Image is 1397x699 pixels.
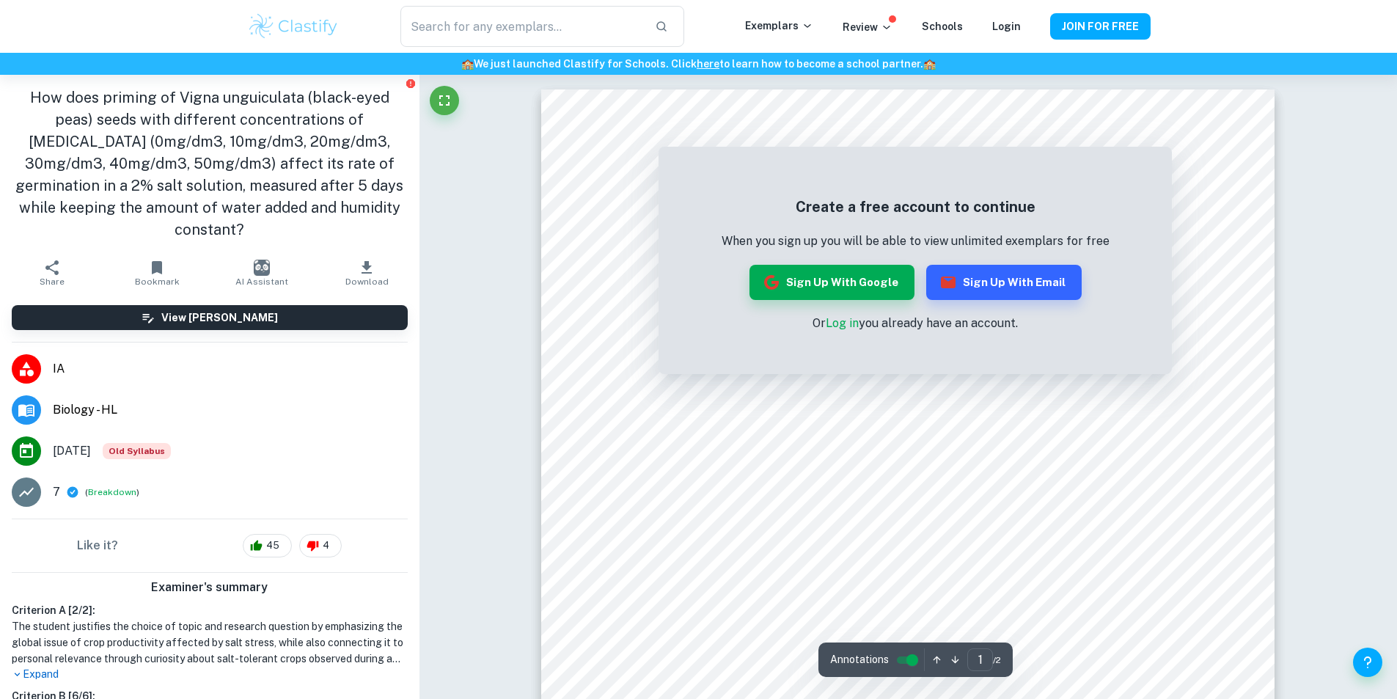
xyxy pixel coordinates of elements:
span: Bookmark [135,277,180,287]
h1: The student justifies the choice of topic and research question by emphasizing the global issue o... [12,618,408,667]
button: AI Assistant [210,252,315,293]
span: Old Syllabus [103,443,171,459]
a: Log in [826,316,859,330]
h6: Examiner's summary [6,579,414,596]
span: IA [53,360,408,378]
span: 45 [258,538,287,553]
h6: View [PERSON_NAME] [161,310,278,326]
p: Or you already have an account. [722,315,1110,332]
span: 🏫 [461,58,474,70]
img: AI Assistant [254,260,270,276]
span: Biology - HL [53,401,408,419]
button: JOIN FOR FREE [1050,13,1151,40]
a: Login [992,21,1021,32]
p: When you sign up you will be able to view unlimited exemplars for free [722,233,1110,250]
button: Bookmark [105,252,210,293]
span: [DATE] [53,442,91,460]
button: Fullscreen [430,86,459,115]
a: here [697,58,719,70]
button: Sign up with Email [926,265,1082,300]
button: Help and Feedback [1353,648,1382,677]
button: Download [315,252,419,293]
button: View [PERSON_NAME] [12,305,408,330]
h6: We just launched Clastify for Schools. Click to learn how to become a school partner. [3,56,1394,72]
button: Sign up with Google [749,265,914,300]
span: 4 [315,538,337,553]
h6: Like it? [77,537,118,555]
p: Exemplars [745,18,813,34]
h6: Criterion A [ 2 / 2 ]: [12,602,408,618]
span: 🏫 [923,58,936,70]
img: Clastify logo [247,12,340,41]
div: 45 [243,534,292,557]
p: Review [843,19,892,35]
div: Starting from the May 2025 session, the Biology IA requirements have changed. It's OK to refer to... [103,443,171,459]
div: 4 [299,534,342,557]
span: Download [345,277,389,287]
a: Schools [922,21,963,32]
span: Annotations [830,652,889,667]
span: ( ) [85,486,139,499]
p: Expand [12,667,408,682]
p: 7 [53,483,60,501]
button: Breakdown [88,486,136,499]
span: AI Assistant [235,277,288,287]
span: Share [40,277,65,287]
h5: Create a free account to continue [722,196,1110,218]
input: Search for any exemplars... [400,6,642,47]
span: / 2 [993,654,1001,667]
button: Report issue [406,78,417,89]
h1: How does priming of Vigna unguiculata (black-eyed peas) seeds with different concentrations of [M... [12,87,408,241]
